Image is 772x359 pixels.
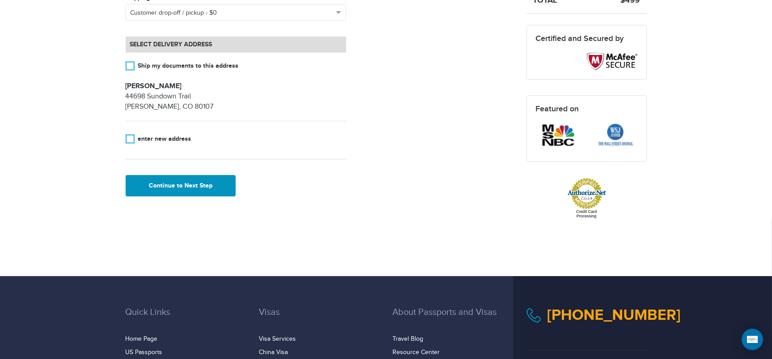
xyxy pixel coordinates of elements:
img: featured-msnbc.png [536,122,580,148]
a: [PHONE_NUMBER] [547,306,681,324]
a: China Visa [259,349,288,356]
div: Open Intercom Messenger [742,329,763,350]
h4: Select Delivery Address [126,37,346,53]
img: Authorize.Net Merchant - Click to Verify [567,177,607,209]
a: Resource Center [393,349,440,356]
h4: Certified and Secured by [536,34,637,43]
button: Customer drop-off / pickup - $0 [126,4,346,21]
img: featured-wsj.png [593,122,637,148]
button: Continue to Next Step [126,175,236,196]
p: [PERSON_NAME], CO 80107 [126,102,346,112]
img: Mcaffee [587,52,637,70]
label: Ship my documents to this address [126,61,346,70]
a: Home Page [126,335,158,343]
a: Credit Card Processing [576,209,596,218]
strong: [PERSON_NAME] [126,82,182,90]
h3: About Passports and Visas [393,307,513,330]
a: US Passports [126,349,163,356]
h3: Quick Links [126,307,246,330]
h3: Visas [259,307,380,330]
p: 44698 Sundown Trail [126,92,346,102]
span: Customer drop-off / pickup - $0 [131,8,333,17]
a: Visa Services [259,335,296,343]
label: enter new address [126,135,346,143]
a: Travel Blog [393,335,424,343]
h4: Featured on [536,105,637,114]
